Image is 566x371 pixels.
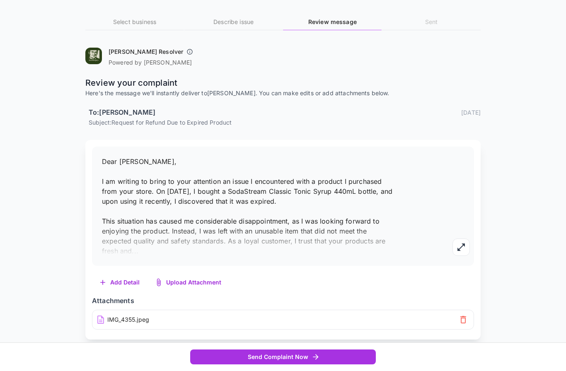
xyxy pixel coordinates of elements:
[85,77,481,89] p: Review your complaint
[92,296,474,306] h6: Attachments
[85,89,481,97] p: Here's the message we'll instantly deliver to [PERSON_NAME] . You can make edits or add attachmen...
[89,107,155,118] h6: To: [PERSON_NAME]
[102,157,392,255] span: Dear [PERSON_NAME], I am writing to bring to your attention an issue I encountered with a product...
[89,118,481,127] p: Subject: Request for Refund Due to Expired Product
[109,58,196,67] p: Powered by [PERSON_NAME]
[190,349,376,365] button: Send Complaint Now
[382,17,481,26] h6: Sent
[92,274,148,291] button: Add Detail
[85,17,184,26] h6: Select business
[107,316,149,324] p: IMG_4355.jpeg
[132,247,138,255] span: ...
[148,274,230,291] button: Upload Attachment
[283,17,382,26] h6: Review message
[109,48,183,56] h6: [PERSON_NAME] Resolver
[85,48,102,64] img: Dan Murphy's
[461,108,481,117] p: [DATE]
[184,17,283,26] h6: Describe issue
